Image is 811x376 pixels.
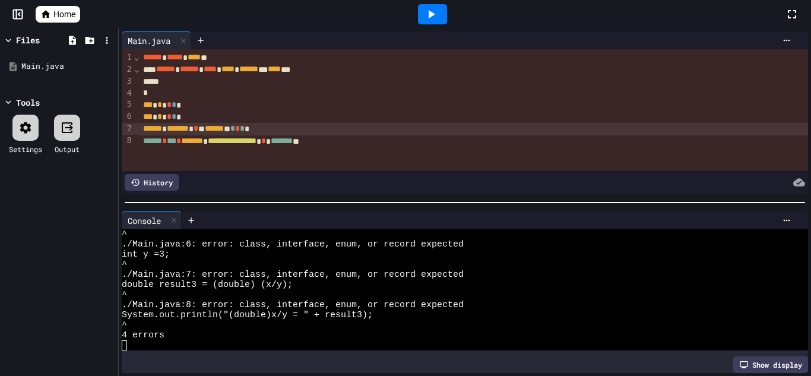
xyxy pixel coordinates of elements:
div: Main.java [21,61,114,72]
span: ^ [122,229,127,239]
span: ./Main.java:7: error: class, interface, enum, or record expected [122,270,464,280]
div: Console [122,211,182,229]
span: 4 errors [122,330,164,340]
span: Fold line [134,64,140,74]
div: Show display [733,356,808,373]
div: Main.java [122,34,176,47]
div: Console [122,214,167,227]
div: 2 [122,64,134,75]
div: 3 [122,75,134,87]
div: 1 [122,52,134,64]
span: ./Main.java:8: error: class, interface, enum, or record expected [122,300,464,310]
span: System.out.println("(double)x/y = " + result3); [122,310,373,320]
span: ^ [122,260,127,270]
div: History [125,174,179,191]
iframe: chat widget [712,277,799,327]
div: 6 [122,110,134,122]
span: double result3 = (double) (x/y); [122,280,293,290]
div: 7 [122,123,134,135]
span: Fold line [134,52,140,62]
div: Tools [16,96,40,109]
div: 8 [122,135,134,147]
span: ./Main.java:6: error: class, interface, enum, or record expected [122,239,464,249]
div: Main.java [122,31,191,49]
div: 5 [122,99,134,110]
iframe: chat widget [761,328,799,364]
div: Files [16,34,40,46]
span: Home [53,8,75,20]
span: ^ [122,290,127,300]
span: int y =3; [122,249,170,260]
span: ^ [122,320,127,330]
div: Output [55,144,80,154]
div: 4 [122,87,134,99]
div: Settings [9,144,42,154]
a: Home [36,6,80,23]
